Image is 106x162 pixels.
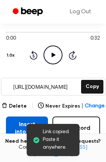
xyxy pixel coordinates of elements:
button: Delete [1,102,27,110]
span: 0:32 [90,35,100,43]
a: Log Out [62,3,99,21]
span: Contact us [4,145,102,158]
a: Beep [7,5,49,19]
span: | [31,102,34,111]
span: 0:00 [6,35,16,43]
span: Change [85,102,105,110]
span: | [81,102,83,110]
button: Insert into Doc [6,117,48,140]
button: Never Expires|Change [38,102,105,110]
button: Copy [81,80,103,94]
button: 1.0x [6,49,17,62]
span: Link copied. Paste it anywhere. [43,128,74,152]
button: Record [52,117,100,140]
a: [EMAIL_ADDRESS][DOMAIN_NAME] [33,145,87,157]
